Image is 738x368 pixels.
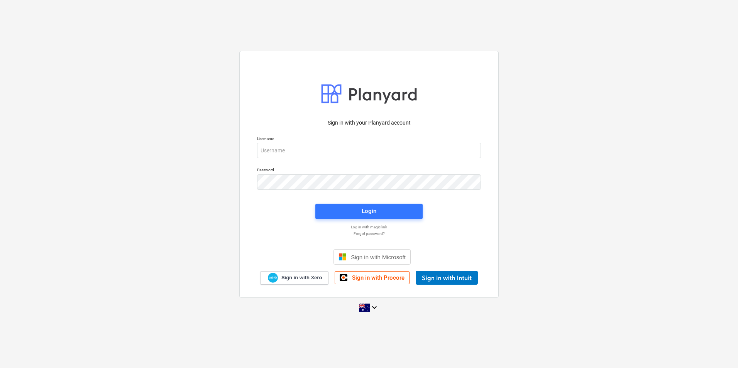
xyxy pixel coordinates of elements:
[257,119,481,127] p: Sign in with your Planyard account
[257,143,481,158] input: Username
[335,271,410,284] a: Sign in with Procore
[281,274,322,281] span: Sign in with Xero
[315,204,423,219] button: Login
[362,206,376,216] div: Login
[352,274,405,281] span: Sign in with Procore
[257,136,481,143] p: Username
[268,273,278,283] img: Xero logo
[339,253,346,261] img: Microsoft logo
[351,254,406,260] span: Sign in with Microsoft
[257,167,481,174] p: Password
[370,303,379,312] i: keyboard_arrow_down
[260,271,329,285] a: Sign in with Xero
[253,231,485,236] a: Forgot password?
[253,225,485,230] a: Log in with magic link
